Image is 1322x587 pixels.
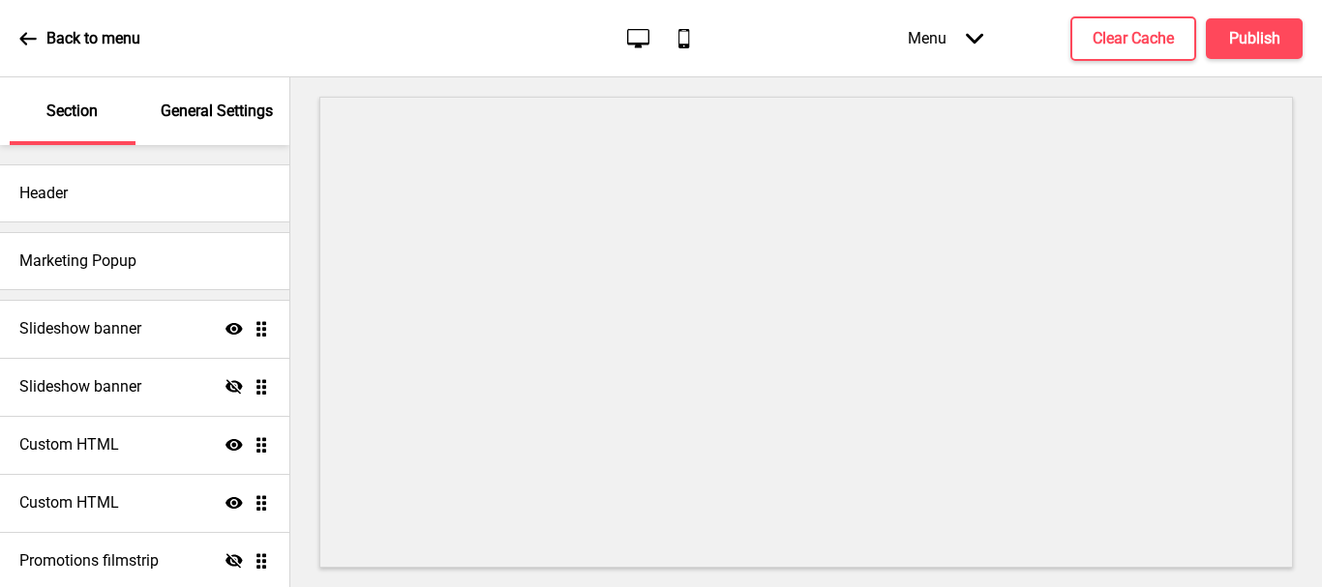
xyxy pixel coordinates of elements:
[46,101,98,122] p: Section
[19,318,141,339] h4: Slideshow banner
[19,183,68,204] h4: Header
[19,250,136,272] h4: Marketing Popup
[19,492,119,514] h4: Custom HTML
[1206,18,1303,59] button: Publish
[46,28,140,49] p: Back to menu
[19,376,141,397] h4: Slideshow banner
[19,550,159,572] h4: Promotions filmstrip
[1229,28,1280,49] h4: Publish
[888,10,1003,67] div: Menu
[19,13,140,65] a: Back to menu
[161,101,273,122] p: General Settings
[1093,28,1174,49] h4: Clear Cache
[1070,16,1196,61] button: Clear Cache
[19,434,119,455] h4: Custom HTML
